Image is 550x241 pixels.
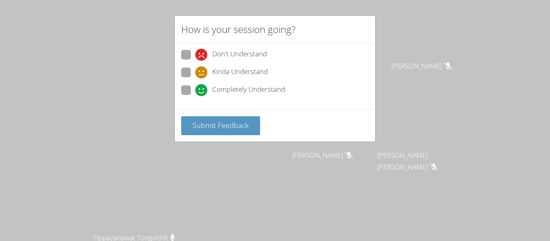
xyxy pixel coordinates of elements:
[192,120,249,130] span: Submit Feedback
[181,22,296,37] h2: How is your session going?
[181,116,260,135] button: Submit Feedback
[212,84,285,96] span: Completely Understand
[212,66,268,78] span: Kinda Understand
[212,49,267,61] span: Don't Understand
